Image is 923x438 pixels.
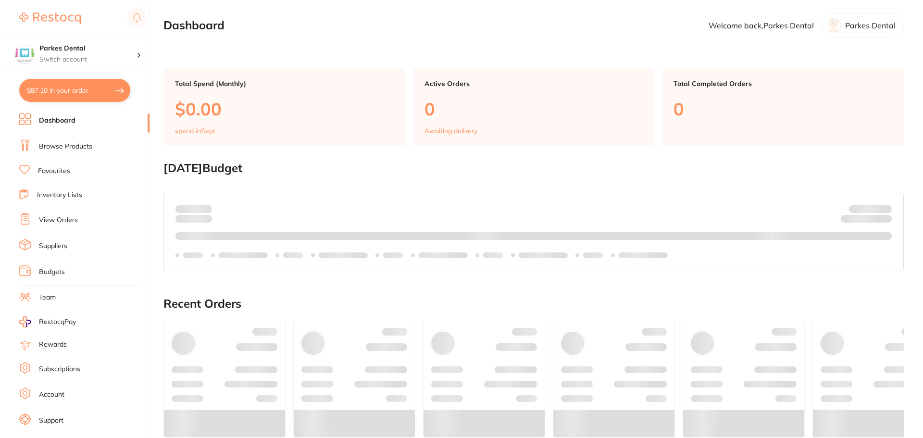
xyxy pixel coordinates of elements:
a: Support [39,416,63,425]
p: Labels extended [519,251,568,259]
p: Labels [383,251,403,259]
h2: Dashboard [163,19,225,32]
a: Browse Products [39,142,92,151]
p: $0.00 [175,99,394,119]
p: Total Spend (Monthly) [175,80,394,88]
a: Dashboard [39,116,75,125]
p: Welcome back, Parkes Dental [709,21,814,30]
p: Labels [183,251,203,259]
p: Spent: [175,205,212,213]
p: Labels [483,251,503,259]
p: Labels extended [219,251,268,259]
img: Restocq Logo [19,13,81,24]
a: Inventory Lists [37,190,82,200]
a: RestocqPay [19,316,76,327]
a: Account [39,390,64,400]
a: Subscriptions [39,364,80,374]
p: Switch account [39,55,137,64]
img: RestocqPay [19,316,31,327]
p: 0 [674,99,892,119]
a: Total Spend (Monthly)$0.00spend inSept [163,68,405,146]
a: Team [39,293,56,302]
p: Active Orders [424,80,643,88]
p: month [175,213,212,225]
p: Labels extended [319,251,368,259]
a: Rewards [39,340,67,350]
p: 0 [424,99,643,119]
a: Budgets [39,267,65,277]
p: Total Completed Orders [674,80,892,88]
a: Favourites [38,166,70,176]
a: Total Completed Orders0 [662,68,904,146]
a: View Orders [39,215,78,225]
p: Labels [583,251,603,259]
strong: $NaN [873,204,892,213]
h4: Parkes Dental [39,44,137,53]
strong: $0.00 [195,204,212,213]
p: Budget: [849,205,892,213]
p: Labels extended [419,251,468,259]
p: Labels [283,251,303,259]
a: Suppliers [39,241,67,251]
a: Active Orders0Awaiting delivery [413,68,655,146]
span: RestocqPay [39,317,76,327]
button: $87.10 in your order [19,79,130,102]
h2: Recent Orders [163,297,904,311]
p: spend in Sept [175,127,215,135]
p: Parkes Dental [845,21,896,30]
h2: [DATE] Budget [163,162,904,175]
p: Awaiting delivery [424,127,477,135]
img: Parkes Dental [15,44,34,63]
strong: $0.00 [875,216,892,225]
p: Labels extended [619,251,668,259]
p: Remaining: [841,213,892,225]
a: Restocq Logo [19,7,81,29]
